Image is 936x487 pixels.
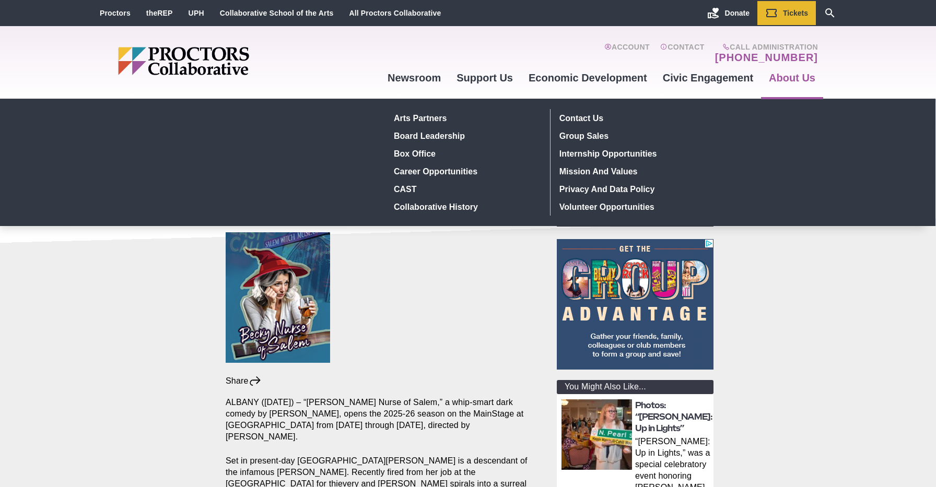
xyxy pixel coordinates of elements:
[655,64,761,92] a: Civic Engagement
[555,109,708,127] a: Contact Us
[189,9,204,17] a: UPH
[220,9,334,17] a: Collaborative School of the Arts
[712,43,818,51] span: Call Administration
[715,51,818,64] a: [PHONE_NUMBER]
[349,9,441,17] a: All Proctors Collaborative
[390,198,542,216] a: Collaborative History
[555,127,708,145] a: Group Sales
[521,64,655,92] a: Economic Development
[816,1,844,25] a: Search
[761,64,823,92] a: About Us
[146,9,173,17] a: theREP
[226,397,533,443] p: ALBANY ([DATE]) – “[PERSON_NAME] Nurse of Salem,” a whip-smart dark comedy by [PERSON_NAME], open...
[449,64,521,92] a: Support Us
[118,47,330,75] img: Proctors logo
[226,375,262,387] div: Share
[725,9,750,17] span: Donate
[555,198,708,216] a: Volunteer Opportunities
[557,239,713,370] iframe: Advertisement
[561,399,632,470] img: thumbnail: Photos: “Maggie: Up in Lights”
[390,109,542,127] a: Arts Partners
[757,1,816,25] a: Tickets
[390,162,542,180] a: Career Opportunities
[660,43,705,64] a: Contact
[555,162,708,180] a: Mission and Values
[390,180,542,198] a: CAST
[699,1,757,25] a: Donate
[555,145,708,162] a: Internship Opportunities
[100,9,131,17] a: Proctors
[390,145,542,162] a: Box Office
[380,64,449,92] a: Newsroom
[557,380,713,394] div: You Might Also Like...
[390,127,542,145] a: Board Leadership
[604,43,650,64] a: Account
[783,9,808,17] span: Tickets
[635,400,712,434] a: Photos: “[PERSON_NAME]: Up in Lights”
[555,180,708,198] a: Privacy and Data Policy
